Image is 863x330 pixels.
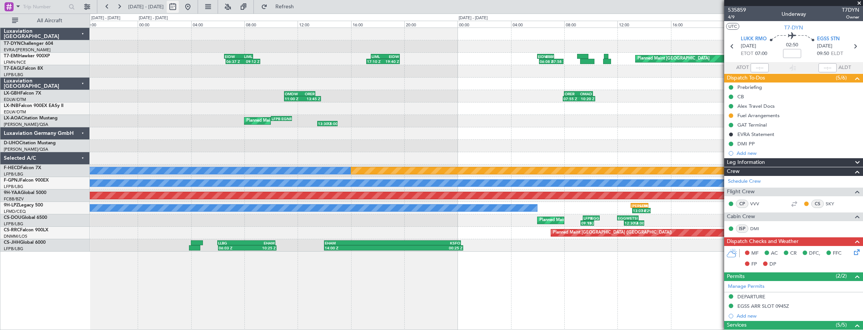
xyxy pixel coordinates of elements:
span: All Aircraft [20,18,80,23]
div: EGSS ARR SLOT 0945Z [737,303,789,309]
div: Add new [737,150,859,156]
div: 04:00 [511,21,564,27]
span: DP [769,261,776,268]
span: MF [751,250,759,257]
a: LX-INBFalcon 900EX EASy II [4,104,63,108]
div: 08:00 [244,21,298,27]
div: Planned Maint [GEOGRAPHIC_DATA] ([GEOGRAPHIC_DATA]) [553,227,672,238]
span: EGSS STN [817,35,840,43]
span: F-GPNJ [4,178,20,183]
a: F-GPNJFalcon 900EX [4,178,49,183]
div: 09:12 Z [243,59,260,64]
span: [DATE] - [DATE] [128,3,164,10]
div: 17:10 Z [367,59,383,64]
span: Owner [842,14,859,20]
a: T7-EMIHawker 900XP [4,54,50,58]
div: EIDW [538,54,545,59]
span: Services [727,321,746,330]
div: KSFO [392,241,460,245]
span: CS-RRC [4,228,20,232]
div: 11:00 Z [285,96,303,101]
div: OMDW [285,92,299,96]
span: Permits [727,272,745,281]
span: Dispatch Checks and Weather [727,237,799,246]
span: CS-JHH [4,240,20,245]
div: EIDW [385,54,399,59]
a: DNMM/LOS [4,234,27,239]
div: LFMD [640,203,648,208]
span: T7-EAGL [4,66,22,71]
a: LX-AOACitation Mustang [4,116,58,121]
span: LX-GBH [4,91,20,96]
div: [PERSON_NAME] [631,203,640,208]
button: Refresh [258,1,303,13]
div: 12:00 [298,21,351,27]
a: VVV [750,200,767,207]
div: CP [736,200,748,208]
span: CR [790,250,797,257]
a: LFMD/CEQ [4,209,26,214]
a: LFPB/LBG [4,184,23,189]
a: LFPB/LBG [4,171,23,177]
span: (5/5) [836,321,847,329]
a: EVRA/[PERSON_NAME] [4,47,51,53]
div: Planned Maint [GEOGRAPHIC_DATA] ([GEOGRAPHIC_DATA]) [246,115,365,127]
a: LFPB/LBG [4,72,23,78]
div: 14:29 Z [641,208,650,213]
a: D-IJHOCitation Mustang [4,141,56,145]
div: 07:58 Z [551,59,563,64]
span: LX-INB [4,104,18,108]
span: Leg Information [727,158,765,167]
div: 14:00 Z [325,246,393,250]
a: [PERSON_NAME]/QSA [4,147,48,152]
a: CS-DOUGlobal 6500 [4,215,47,220]
a: SKY [826,200,843,207]
div: 06:03 Z [219,246,247,250]
span: [DATE] [741,43,756,50]
div: Planned Maint [GEOGRAPHIC_DATA] ([GEOGRAPHIC_DATA]) [539,215,658,226]
div: ORER [299,92,314,96]
a: Manage Permits [728,283,765,290]
div: GAT Terminal [737,122,767,128]
div: CB [737,93,744,100]
a: CS-JHHGlobal 6000 [4,240,46,245]
span: 09:50 [817,50,829,58]
div: EGGW [591,216,599,220]
div: 09:15 Z [581,221,587,225]
span: 9H-LPZ [4,203,19,208]
div: 10:15 Z [587,221,593,225]
div: Underway [782,10,806,18]
div: Fuel Arrangements [737,112,780,119]
span: FFC [833,250,842,257]
span: [DATE] [817,43,832,50]
div: LIML [238,54,252,59]
a: LFPB/LBG [4,221,23,227]
span: 07:00 [755,50,767,58]
span: CS-DOU [4,215,21,220]
span: T7DYN [842,6,859,14]
span: F-HECD [4,166,20,170]
div: DEPARTURE [737,293,765,300]
div: 20:00 [404,21,458,27]
span: Crew [727,167,740,176]
div: 10:20 Z [579,96,594,101]
a: LFMN/NCE [4,60,26,65]
div: OMAD [579,92,593,96]
div: LLBG [218,241,246,245]
span: T7-EMI [4,54,18,58]
div: 07:55 Z [564,96,579,101]
div: 00:25 Z [393,246,462,250]
span: 535859 [728,6,746,14]
div: LIML [372,54,385,59]
a: LX-GBHFalcon 7X [4,91,41,96]
div: Alex Travel Docs [737,103,775,109]
div: EVRA Statement [737,131,774,137]
span: ATOT [736,64,749,72]
div: LFPB [584,216,591,220]
div: 14:00 Z [634,221,643,225]
a: 9H-YAAGlobal 5000 [4,191,46,195]
input: Trip Number [23,1,66,12]
span: 02:50 [786,41,798,49]
a: F-HECDFalcon 7X [4,166,41,170]
span: ELDT [831,50,843,58]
